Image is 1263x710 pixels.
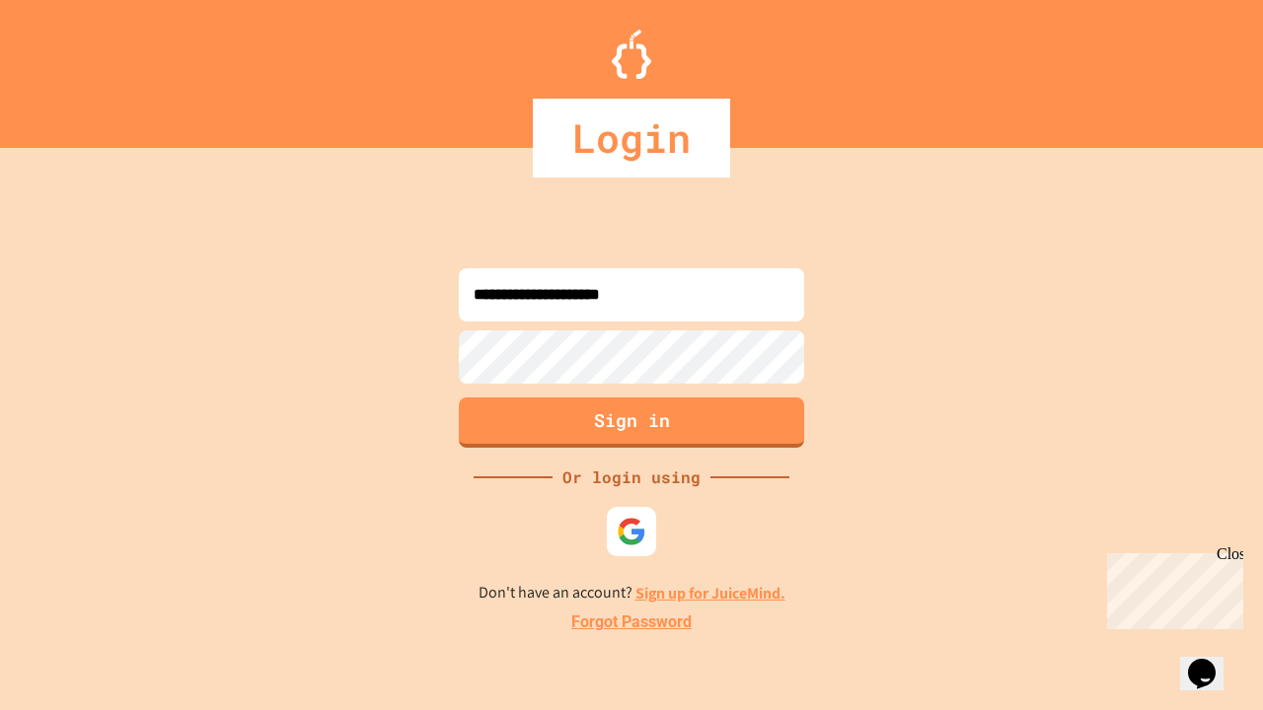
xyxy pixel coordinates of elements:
img: Logo.svg [612,30,651,79]
p: Don't have an account? [479,581,785,605]
div: Login [533,99,730,177]
div: Or login using [553,465,710,489]
a: Sign up for JuiceMind. [635,583,785,603]
a: Forgot Password [571,610,692,634]
iframe: chat widget [1099,545,1243,629]
div: Chat with us now!Close [8,8,136,125]
button: Sign in [459,397,804,448]
iframe: chat widget [1180,631,1243,690]
img: google-icon.svg [617,517,646,546]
